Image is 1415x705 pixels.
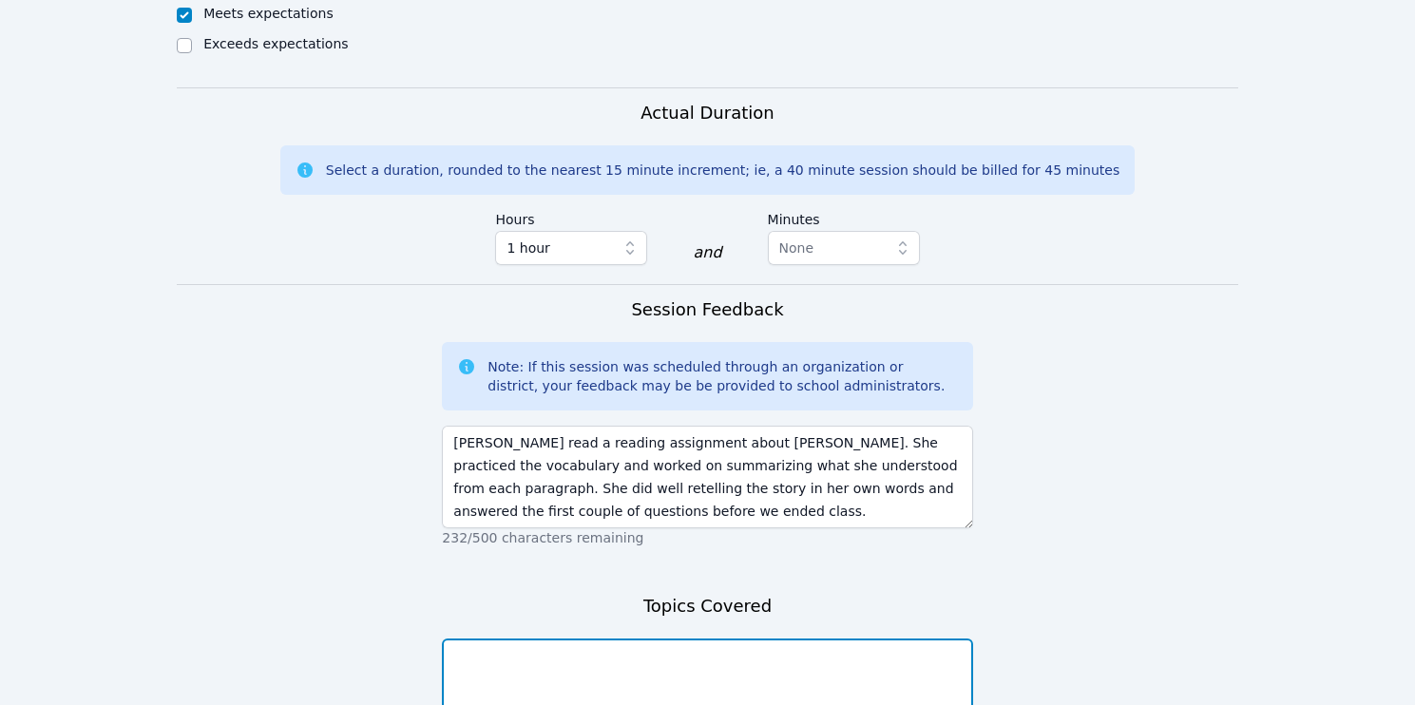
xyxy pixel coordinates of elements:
button: None [768,231,920,265]
label: Minutes [768,202,920,231]
div: Select a duration, rounded to the nearest 15 minute increment; ie, a 40 minute session should be ... [326,161,1119,180]
label: Meets expectations [203,6,334,21]
span: 1 hour [507,237,549,259]
div: and [693,241,721,264]
span: None [779,240,814,256]
p: 232/500 characters remaining [442,528,972,547]
label: Exceeds expectations [203,36,348,51]
label: Hours [495,202,647,231]
div: Note: If this session was scheduled through an organization or district, your feedback may be be ... [488,357,957,395]
h3: Session Feedback [631,296,783,323]
h3: Actual Duration [641,100,774,126]
textarea: [PERSON_NAME] read a reading assignment about [PERSON_NAME]. She practiced the vocabulary and wor... [442,426,972,528]
h3: Topics Covered [643,593,772,619]
button: 1 hour [495,231,647,265]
